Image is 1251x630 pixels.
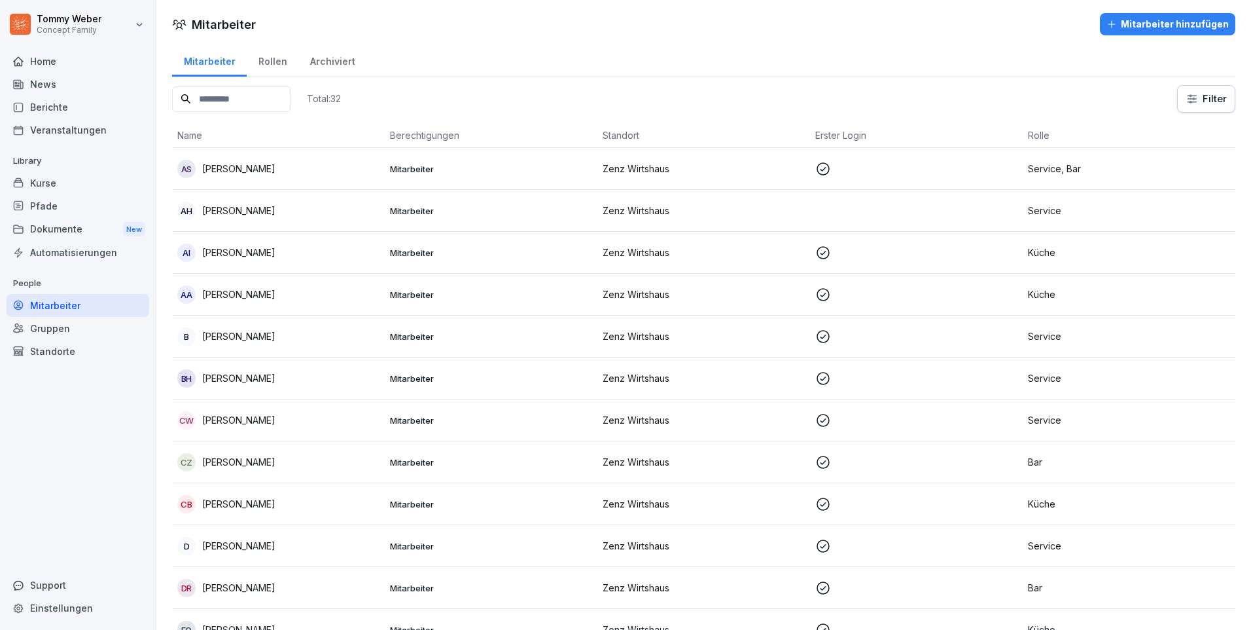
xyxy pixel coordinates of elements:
div: Dokumente [7,217,149,242]
p: Service [1028,413,1230,427]
p: Zenz Wirtshaus [603,329,805,343]
p: People [7,273,149,294]
p: Concept Family [37,26,101,35]
p: Küche [1028,287,1230,301]
p: Zenz Wirtshaus [603,204,805,217]
a: Rollen [247,43,298,77]
div: AA [177,286,196,304]
p: Service [1028,329,1230,343]
a: Berichte [7,96,149,119]
div: CB [177,495,196,513]
p: Mitarbeiter [390,163,592,175]
p: Bar [1028,455,1230,469]
p: Mitarbeiter [390,456,592,468]
a: Mitarbeiter [7,294,149,317]
p: Mitarbeiter [390,498,592,510]
p: Mitarbeiter [390,582,592,594]
div: CZ [177,453,196,472]
button: Filter [1178,86,1235,112]
div: AS [177,160,196,178]
a: Gruppen [7,317,149,340]
p: [PERSON_NAME] [202,246,275,259]
button: Mitarbeiter hinzufügen [1100,13,1235,35]
div: Mitarbeiter hinzufügen [1106,17,1229,31]
p: [PERSON_NAME] [202,497,275,511]
th: Rolle [1023,123,1235,148]
p: Zenz Wirtshaus [603,413,805,427]
a: News [7,73,149,96]
div: AH [177,202,196,220]
a: Home [7,50,149,73]
p: [PERSON_NAME] [202,204,275,217]
p: Zenz Wirtshaus [603,162,805,176]
p: Service [1028,204,1230,217]
a: Pfade [7,195,149,217]
a: Kurse [7,172,149,195]
th: Berechtigungen [385,123,597,148]
p: Küche [1028,246,1230,259]
p: Tommy Weber [37,14,101,25]
p: [PERSON_NAME] [202,539,275,553]
p: Service, Bar [1028,162,1230,176]
p: Mitarbeiter [390,373,592,384]
p: Mitarbeiter [390,540,592,552]
p: [PERSON_NAME] [202,413,275,427]
div: BH [177,369,196,388]
th: Erster Login [810,123,1023,148]
p: Zenz Wirtshaus [603,246,805,259]
p: Zenz Wirtshaus [603,581,805,595]
div: DR [177,579,196,597]
th: Name [172,123,385,148]
p: Zenz Wirtshaus [603,287,805,301]
a: Standorte [7,340,149,363]
a: Archiviert [298,43,366,77]
div: B [177,327,196,346]
p: [PERSON_NAME] [202,371,275,385]
p: Mitarbeiter [390,289,592,301]
p: Mitarbeiter [390,415,592,426]
p: Zenz Wirtshaus [603,497,805,511]
div: New [123,222,145,237]
a: Einstellungen [7,597,149,620]
a: Mitarbeiter [172,43,247,77]
div: Support [7,574,149,597]
h1: Mitarbeiter [192,16,256,33]
p: Mitarbeiter [390,331,592,343]
a: Veranstaltungen [7,119,149,141]
p: Küche [1028,497,1230,511]
p: [PERSON_NAME] [202,287,275,301]
div: Filter [1186,92,1227,105]
p: Bar [1028,581,1230,595]
p: Zenz Wirtshaus [603,455,805,469]
p: Mitarbeiter [390,205,592,217]
a: DokumenteNew [7,217,149,242]
p: Total: 32 [307,92,341,105]
a: Automatisierungen [7,241,149,264]
p: [PERSON_NAME] [202,581,275,595]
p: Zenz Wirtshaus [603,539,805,553]
p: [PERSON_NAME] [202,329,275,343]
p: Service [1028,371,1230,385]
p: [PERSON_NAME] [202,162,275,176]
div: D [177,537,196,555]
p: [PERSON_NAME] [202,455,275,469]
p: Library [7,151,149,172]
div: AI [177,244,196,262]
th: Standort [597,123,810,148]
p: Mitarbeiter [390,247,592,259]
p: Service [1028,539,1230,553]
